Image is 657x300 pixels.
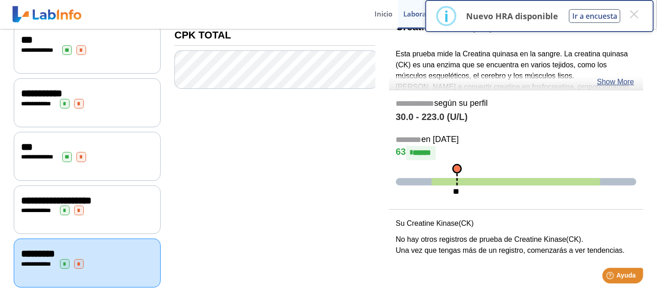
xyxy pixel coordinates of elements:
h4: 63 [396,146,636,160]
button: Close this dialog [626,6,642,22]
p: Nuevo HRA disponible [466,11,558,22]
h4: 30.0 - 223.0 (U/L) [396,112,636,123]
p: No hay otros registros de prueba de Creatine Kinase(CK). Una vez que tengas más de un registro, c... [396,234,636,256]
button: Ir a encuesta [569,9,620,23]
p: Esta prueba mide la Creatina quinasa en la sangre. La creatina quinasa (CK) es una enzima que se ... [396,49,636,104]
a: Show More [597,76,634,87]
b: CPK TOTAL [174,29,231,41]
h5: según su perfil [396,98,636,109]
h5: en [DATE] [396,135,636,145]
p: Su Creatine Kinase(CK) [396,218,636,229]
iframe: Help widget launcher [576,264,647,290]
div: i [444,8,449,24]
